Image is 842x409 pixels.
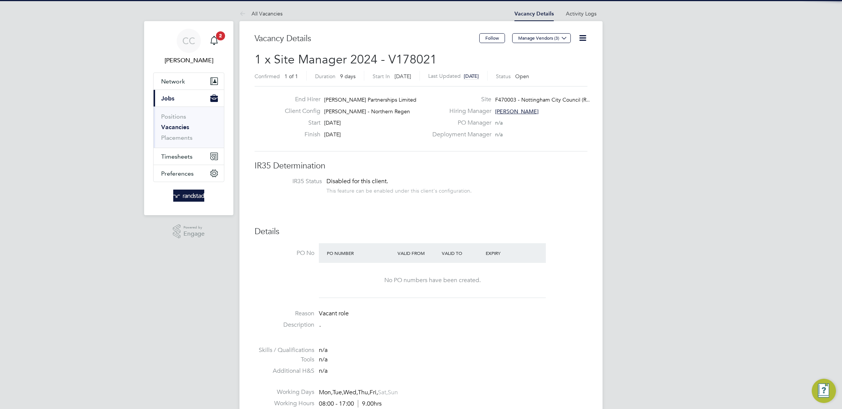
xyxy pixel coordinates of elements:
button: Network [154,73,224,90]
span: Preferences [161,170,194,177]
a: Placements [161,134,193,141]
a: Vacancy Details [514,11,554,17]
a: Vacancies [161,123,189,131]
span: Sun [388,389,398,396]
span: 2 [216,31,225,40]
span: Tue, [332,389,343,396]
span: Jobs [161,95,174,102]
span: Engage [183,231,205,237]
div: Expiry [484,246,528,260]
span: 1 x Site Manager 2024 - V178021 [255,52,437,67]
div: Jobs [154,106,224,148]
label: Additional H&S [255,367,314,375]
div: PO Number [325,246,396,260]
span: Fri, [370,389,378,396]
label: Description [255,321,314,329]
span: n/a [495,119,503,126]
span: [DATE] [324,131,341,138]
a: CC[PERSON_NAME] [153,29,224,65]
span: n/a [319,356,328,363]
span: Vacant role [319,310,349,317]
label: Working Days [255,388,314,396]
a: All Vacancies [239,10,283,17]
span: Powered by [183,224,205,231]
label: IR35 Status [262,177,322,185]
div: Valid From [396,246,440,260]
label: Tools [255,356,314,364]
button: Follow [479,33,505,43]
label: Hiring Manager [428,107,491,115]
span: Timesheets [161,153,193,160]
span: Disabled for this client. [326,177,388,185]
span: Corbon Clarke-Selby [153,56,224,65]
label: Working Hours [255,400,314,407]
span: [DATE] [324,119,341,126]
label: Site [428,96,491,103]
span: 9 days [340,73,356,80]
span: 9.00hrs [358,400,382,407]
button: Engage Resource Center [812,379,836,403]
label: Status [496,73,511,80]
div: 08:00 - 17:00 [319,400,382,408]
h3: IR35 Determination [255,161,587,171]
label: Finish [279,131,320,139]
h3: Vacancy Details [255,33,479,44]
label: Start In [373,73,390,80]
span: Mon, [319,389,332,396]
a: Powered byEngage [173,224,205,239]
span: Thu, [358,389,370,396]
span: [DATE] [395,73,411,80]
span: 1 of 1 [284,73,298,80]
span: CC [182,36,195,46]
label: Start [279,119,320,127]
a: Positions [161,113,186,120]
span: [PERSON_NAME] Partnerships Limited [324,96,416,103]
label: Last Updated [428,73,461,79]
a: Go to home page [153,190,224,202]
label: Deployment Manager [428,131,491,139]
span: F470003 - Nottingham City Council (R… [495,96,592,103]
span: [DATE] [464,73,479,79]
span: Open [515,73,529,80]
span: [PERSON_NAME] - Northern Regen [324,108,410,115]
span: n/a [319,367,328,375]
button: Timesheets [154,148,224,165]
div: No PO numbers have been created. [326,276,538,284]
span: Wed, [343,389,358,396]
nav: Main navigation [144,21,233,215]
h3: Details [255,226,587,237]
div: This feature can be enabled under this client's configuration. [326,185,472,194]
button: Manage Vendors (3) [512,33,571,43]
span: n/a [319,346,328,354]
div: Valid To [440,246,484,260]
label: PO Manager [428,119,491,127]
label: PO No [255,249,314,257]
label: Reason [255,310,314,318]
label: Duration [315,73,336,80]
label: Confirmed [255,73,280,80]
label: Client Config [279,107,320,115]
label: End Hirer [279,96,320,103]
span: Network [161,78,185,85]
a: Activity Logs [566,10,597,17]
p: . [319,321,587,329]
span: Sat, [378,389,388,396]
span: [PERSON_NAME] [495,108,539,115]
img: randstad-logo-retina.png [173,190,205,202]
span: n/a [495,131,503,138]
button: Jobs [154,90,224,106]
a: 2 [207,29,222,53]
label: Skills / Qualifications [255,346,314,354]
button: Preferences [154,165,224,182]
